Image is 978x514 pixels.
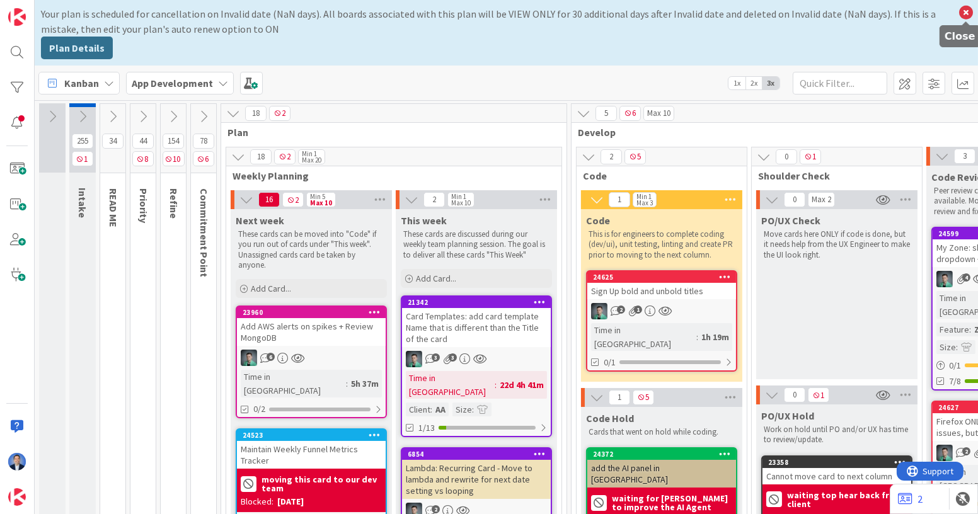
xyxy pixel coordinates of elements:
button: Plan Details [41,37,113,59]
div: Add AWS alerts on spikes + Review MongoDB [237,318,386,346]
span: 5 [624,149,646,164]
span: 1 [634,306,642,314]
div: Max 2 [812,197,831,203]
div: Max 10 [647,110,670,117]
p: These cards can be moved into "Code" if you run out of cards under "This week". Unassigned cards ... [238,229,384,270]
div: Min 5 [310,193,325,200]
span: Support [26,2,57,17]
span: 0 / 1 [949,359,961,372]
span: 2 [432,505,440,513]
input: Quick Filter... [793,72,887,94]
span: Next week [236,214,284,227]
span: 0 [776,149,797,164]
div: VP [402,351,551,367]
span: Weekly Planning [233,169,546,182]
span: Priority [137,188,150,223]
span: 5 [595,106,617,121]
div: Time in [GEOGRAPHIC_DATA] [406,371,495,399]
p: Work on hold until PO and/or UX has time to review/update. [764,425,910,445]
span: Refine [168,188,180,219]
img: VP [936,271,953,287]
div: Lambda: Recurring Card - Move to lambda and rewrite for next date setting vs looping [402,460,551,499]
span: READ ME [107,188,120,227]
div: 24372add the AI panel in [GEOGRAPHIC_DATA] [587,448,736,488]
span: Intake [76,188,89,218]
img: VP [406,351,422,367]
div: 23960Add AWS alerts on spikes + Review MongoDB [237,307,386,346]
span: 1 [800,149,821,164]
p: Move cards here ONLY if code is done, but it needs help from the UX Engineer to make the UI look ... [764,229,910,260]
span: 10 [163,151,185,166]
span: 2x [745,77,762,89]
div: 24523 [237,430,386,441]
div: Size [452,403,472,416]
div: Maintain Weekly Funnel Metrics Tracker [237,441,386,469]
div: 6854 [408,450,551,459]
span: PO/UX Hold [761,409,814,422]
span: 34 [102,134,124,149]
span: : [969,323,971,336]
div: 23358 [768,458,911,467]
div: Size [936,340,956,354]
span: 2 [601,149,622,164]
span: 6 [267,353,275,361]
div: Min 1 [451,193,466,200]
span: 6 [193,151,214,166]
a: 23960Add AWS alerts on spikes + Review MongoDBVPTime in [GEOGRAPHIC_DATA]:5h 37m0/2 [236,306,387,418]
span: 0 [784,192,805,207]
span: Shoulder Check [758,169,906,182]
span: Code [583,169,731,182]
img: DP [8,453,26,471]
span: : [696,330,698,344]
span: : [346,377,348,391]
span: 2 [282,192,304,207]
div: 6854Lambda: Recurring Card - Move to lambda and rewrite for next date setting vs looping [402,448,551,499]
span: Add Card... [251,283,291,294]
span: 16 [258,192,280,207]
h5: Close [945,30,975,42]
span: 2 [269,106,291,121]
b: App Development [132,77,213,89]
div: Your plan is scheduled for cancellation on Invalid date (NaN days). All boards associated with th... [41,6,953,37]
b: moving this card to our dev team [262,475,382,493]
div: 23358 [762,457,911,468]
div: Max 20 [302,157,321,163]
span: 3x [762,77,780,89]
span: 1 [72,151,93,166]
div: 24523 [243,431,386,440]
a: 21342Card Templates: add card template Name that is different than the Title of the cardVPTime in... [401,295,552,437]
span: 3 [432,353,440,362]
a: 2 [898,491,923,506]
span: 44 [132,134,154,149]
div: add the AI panel in [GEOGRAPHIC_DATA] [587,460,736,488]
span: 3 [954,149,975,164]
img: avatar [8,488,26,506]
div: 21342 [408,298,551,307]
div: Min 1 [302,151,317,157]
span: 18 [250,149,272,164]
span: 1 [609,390,630,405]
div: 23960 [243,308,386,317]
div: Feature [936,323,969,336]
span: Plan [227,126,551,139]
div: 1h 19m [698,330,732,344]
b: waiting for [PERSON_NAME] to improve the AI Agent [612,494,732,511]
span: Commitment Point [198,188,210,277]
span: 3 [449,353,457,362]
span: : [956,340,958,354]
span: Code [586,214,610,227]
span: 255 [72,134,93,149]
span: 2 [962,447,970,455]
div: Time in [GEOGRAPHIC_DATA] [591,323,696,351]
div: Max 10 [310,200,332,206]
p: This is for engineers to complete coding (dev/ui), unit testing, linting and create PR prior to m... [589,229,735,260]
span: 154 [163,134,184,149]
div: 22d 4h 41m [497,378,547,392]
div: Time in [GEOGRAPHIC_DATA] [241,370,346,397]
span: : [472,403,474,416]
p: These cards are discussed during our weekly team planning session. The goal is to deliver all the... [403,229,549,260]
span: 0/1 [604,356,616,369]
span: 1x [728,77,745,89]
span: : [430,403,432,416]
div: 24625Sign Up bold and unbold titles [587,271,736,299]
